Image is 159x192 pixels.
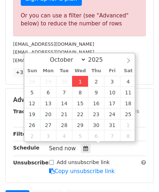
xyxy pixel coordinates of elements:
[13,68,44,77] a: +32 more
[40,109,56,119] span: October 20, 2025
[104,130,120,141] span: November 7, 2025
[88,119,104,130] span: October 30, 2025
[13,131,32,137] strong: Filters
[56,69,72,73] span: Tue
[56,119,72,130] span: October 28, 2025
[72,109,88,119] span: October 22, 2025
[57,159,110,166] label: Add unsubscribe link
[120,109,136,119] span: October 25, 2025
[104,119,120,130] span: October 31, 2025
[72,119,88,130] span: October 29, 2025
[123,157,159,192] iframe: Chat Widget
[49,168,115,175] a: Copy unsubscribe link
[72,76,88,87] span: October 1, 2025
[13,49,94,55] small: [EMAIL_ADDRESS][DOMAIN_NAME]
[13,160,49,166] strong: Unsubscribe
[86,56,112,63] input: Year
[104,98,120,109] span: October 17, 2025
[72,69,88,73] span: Wed
[49,145,76,152] span: Send now
[72,130,88,141] span: November 5, 2025
[120,76,136,87] span: October 4, 2025
[24,98,40,109] span: October 12, 2025
[120,98,136,109] span: October 18, 2025
[13,58,94,63] small: [EMAIL_ADDRESS][DOMAIN_NAME]
[40,130,56,141] span: November 3, 2025
[56,87,72,98] span: October 7, 2025
[120,87,136,98] span: October 11, 2025
[104,109,120,119] span: October 24, 2025
[40,119,56,130] span: October 27, 2025
[88,130,104,141] span: November 6, 2025
[40,87,56,98] span: October 6, 2025
[120,69,136,73] span: Sat
[72,98,88,109] span: October 15, 2025
[120,130,136,141] span: November 8, 2025
[13,96,146,104] h5: Advanced
[88,87,104,98] span: October 9, 2025
[56,130,72,141] span: November 4, 2025
[24,87,40,98] span: October 5, 2025
[24,119,40,130] span: October 26, 2025
[40,98,56,109] span: October 13, 2025
[104,76,120,87] span: October 3, 2025
[88,69,104,73] span: Thu
[72,87,88,98] span: October 8, 2025
[24,109,40,119] span: October 19, 2025
[56,98,72,109] span: October 14, 2025
[24,130,40,141] span: November 2, 2025
[24,69,40,73] span: Sun
[13,145,39,151] strong: Schedule
[104,69,120,73] span: Fri
[21,12,138,28] div: Or you can use a filter (see "Advanced" below) to reduce the number of rows
[24,76,40,87] span: September 28, 2025
[88,76,104,87] span: October 2, 2025
[56,109,72,119] span: October 21, 2025
[40,69,56,73] span: Mon
[13,109,37,114] strong: Tracking
[88,98,104,109] span: October 16, 2025
[13,41,94,47] small: [EMAIL_ADDRESS][DOMAIN_NAME]
[56,76,72,87] span: September 30, 2025
[40,76,56,87] span: September 29, 2025
[104,87,120,98] span: October 10, 2025
[88,109,104,119] span: October 23, 2025
[120,119,136,130] span: November 1, 2025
